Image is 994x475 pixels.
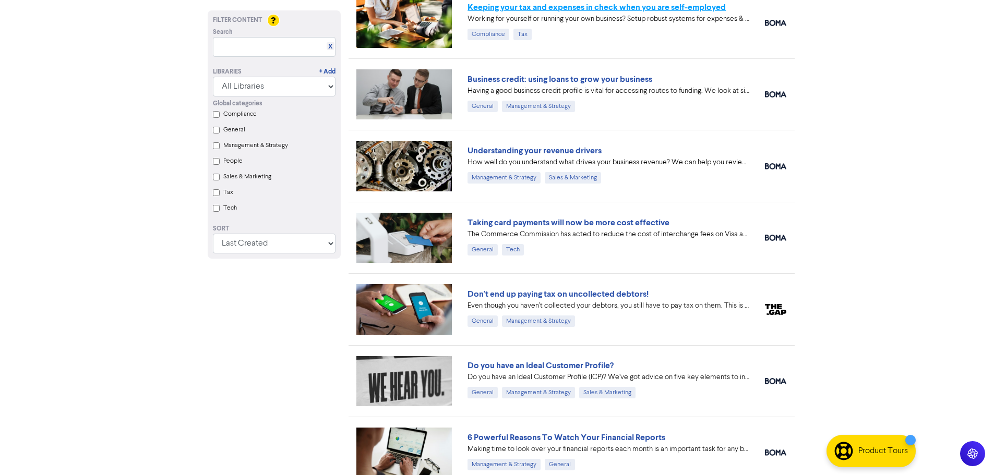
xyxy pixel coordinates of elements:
[513,29,532,40] div: Tax
[223,109,257,119] label: Compliance
[579,387,636,398] div: Sales & Marketing
[545,172,601,184] div: Sales & Marketing
[468,157,749,168] div: How well do you understand what drives your business revenue? We can help you review your numbers...
[765,449,786,456] img: boma_accounting
[213,16,336,25] div: Filter Content
[223,188,233,197] label: Tax
[468,217,669,228] a: Taking card payments will now be more cost effective
[319,67,336,77] a: + Add
[468,387,498,398] div: General
[468,29,509,40] div: Compliance
[468,360,614,371] a: Do you have an Ideal Customer Profile?
[213,99,336,108] div: Global categories
[223,156,243,166] label: People
[468,172,541,184] div: Management & Strategy
[468,315,498,327] div: General
[765,163,786,169] img: boma_accounting
[213,224,336,234] div: Sort
[468,101,498,112] div: General
[468,74,652,84] a: Business credit: using loans to grow your business
[328,43,332,51] a: X
[223,125,245,135] label: General
[468,145,602,156] a: Understanding your revenue drivers
[863,362,994,475] iframe: Chat Widget
[468,86,749,96] div: Having a good business credit profile is vital for accessing routes to funding. We look at six di...
[502,101,575,112] div: Management & Strategy
[468,459,541,470] div: Management & Strategy
[468,432,665,443] a: 6 Powerful Reasons To Watch Your Financial Reports
[765,378,786,384] img: boma
[765,91,786,98] img: boma
[468,2,726,13] a: Keeping your tax and expenses in check when you are self-employed
[765,235,786,241] img: boma
[545,459,575,470] div: General
[468,244,498,255] div: General
[468,14,749,25] div: Working for yourself or running your own business? Setup robust systems for expenses & tax requir...
[468,444,749,455] div: Making time to look over your financial reports each month is an important task for any business ...
[223,203,237,213] label: Tech
[765,304,786,315] img: thegap
[468,372,749,383] div: Do you have an Ideal Customer Profile (ICP)? We’ve got advice on five key elements to include in ...
[213,28,233,37] span: Search
[765,20,786,26] img: boma_accounting
[502,244,524,255] div: Tech
[223,172,271,181] label: Sales & Marketing
[502,315,575,327] div: Management & Strategy
[468,229,749,240] div: The Commerce Commission has acted to reduce the cost of interchange fees on Visa and Mastercard p...
[468,300,749,311] div: Even though you haven’t collected your debtors, you still have to pay tax on them. This is becaus...
[223,141,288,150] label: Management & Strategy
[468,289,649,299] a: Don't end up paying tax on uncollected debtors!
[213,67,242,77] div: Libraries
[502,387,575,398] div: Management & Strategy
